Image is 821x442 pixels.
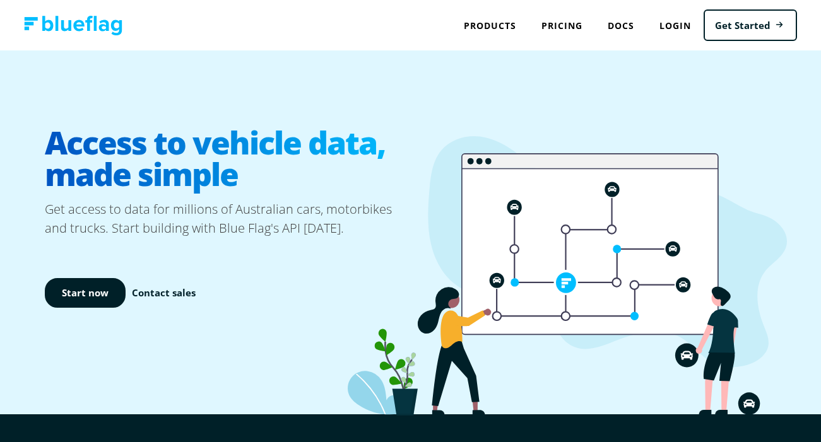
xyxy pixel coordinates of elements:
[451,13,529,38] div: Products
[24,16,122,35] img: Blue Flag logo
[45,200,411,238] p: Get access to data for millions of Australian cars, motorbikes and trucks. Start building with Bl...
[595,13,647,38] a: Docs
[45,278,126,308] a: Start now
[529,13,595,38] a: Pricing
[45,117,411,200] h1: Access to vehicle data, made simple
[647,13,704,38] a: Login to Blue Flag application
[704,9,797,42] a: Get Started
[132,286,196,300] a: Contact sales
